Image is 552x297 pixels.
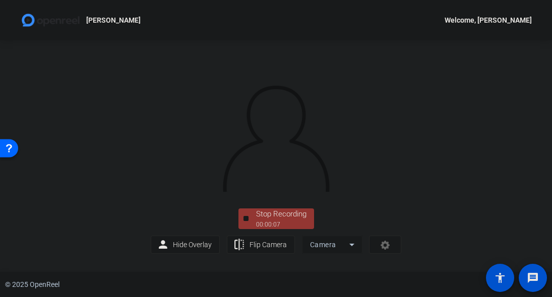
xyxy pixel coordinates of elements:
mat-icon: person [157,239,169,251]
span: Hide Overlay [173,241,212,249]
div: © 2025 OpenReel [5,279,59,290]
button: Flip Camera [227,236,295,254]
button: Hide Overlay [151,236,220,254]
button: Stop Recording00:00:07 [238,208,314,229]
mat-icon: flip [233,239,246,251]
mat-icon: message [527,272,539,284]
div: Welcome, [PERSON_NAME] [445,14,532,26]
mat-icon: accessibility [494,272,506,284]
img: OpenReel logo [20,10,81,30]
p: [PERSON_NAME] [86,14,141,26]
img: overlay [222,79,330,192]
div: 00:00:07 [256,220,306,229]
span: Flip Camera [250,241,287,249]
div: Stop Recording [256,208,306,220]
